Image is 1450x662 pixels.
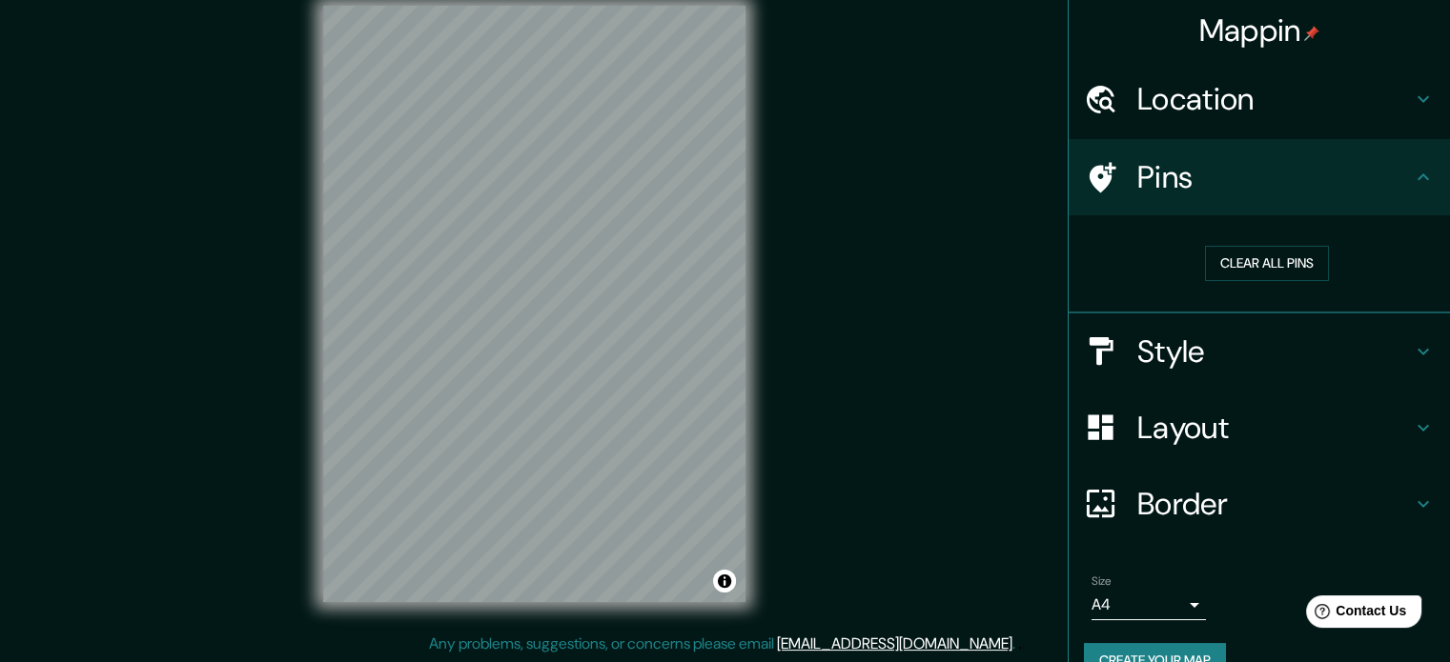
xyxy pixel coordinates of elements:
div: Pins [1069,139,1450,215]
iframe: Help widget launcher [1280,588,1429,641]
div: Style [1069,313,1450,390]
div: A4 [1092,590,1206,620]
div: Layout [1069,390,1450,466]
h4: Pins [1137,158,1412,196]
h4: Location [1137,80,1412,118]
h4: Style [1137,332,1412,371]
a: [EMAIL_ADDRESS][DOMAIN_NAME] [777,633,1012,653]
div: . [1015,632,1018,655]
div: . [1018,632,1022,655]
h4: Layout [1137,409,1412,447]
label: Size [1092,572,1112,589]
img: pin-icon.png [1304,26,1319,41]
p: Any problems, suggestions, or concerns please email . [429,632,1015,655]
button: Toggle attribution [713,570,736,592]
button: Clear all pins [1205,246,1329,281]
canvas: Map [323,6,745,602]
h4: Mappin [1199,11,1320,50]
h4: Border [1137,485,1412,523]
div: Border [1069,466,1450,542]
div: Location [1069,61,1450,137]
